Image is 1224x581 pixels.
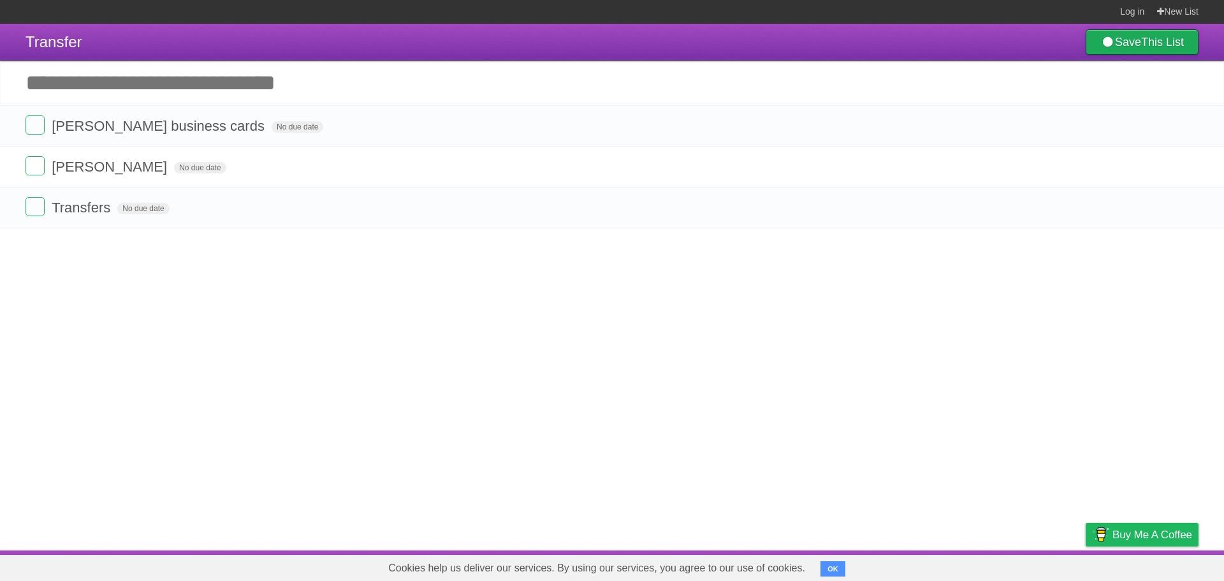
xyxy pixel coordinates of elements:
label: Done [25,156,45,175]
span: Buy me a coffee [1112,524,1192,546]
span: Transfers [52,200,113,216]
span: Cookies help us deliver our services. By using our services, you agree to our use of cookies. [375,555,818,581]
label: Done [25,197,45,216]
span: [PERSON_NAME] [52,159,170,175]
a: Privacy [1069,554,1102,578]
img: Buy me a coffee [1092,524,1109,545]
a: SaveThis List [1086,29,1198,55]
a: Suggest a feature [1118,554,1198,578]
a: About [916,554,943,578]
span: Transfer [25,33,82,50]
button: OK [820,561,845,577]
span: No due date [272,121,323,133]
a: Buy me a coffee [1086,523,1198,547]
span: [PERSON_NAME] business cards [52,118,268,134]
b: This List [1141,36,1184,48]
label: Done [25,115,45,135]
span: No due date [174,162,226,173]
a: Terms [1026,554,1054,578]
span: No due date [117,203,169,214]
a: Developers [958,554,1010,578]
